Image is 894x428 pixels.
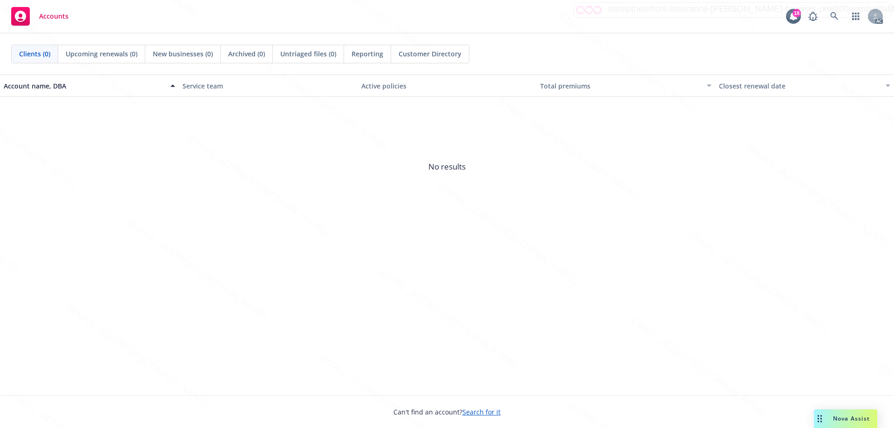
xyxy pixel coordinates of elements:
[715,75,894,97] button: Closest renewal date
[719,81,880,91] div: Closest renewal date
[536,75,715,97] button: Total premiums
[66,49,137,59] span: Upcoming renewals (0)
[153,49,213,59] span: New businesses (0)
[540,81,701,91] div: Total premiums
[39,13,68,20] span: Accounts
[462,408,501,416] a: Search for it
[804,7,822,26] a: Report a Bug
[847,7,865,26] a: Switch app
[280,49,336,59] span: Untriaged files (0)
[825,7,844,26] a: Search
[228,49,265,59] span: Archived (0)
[361,81,533,91] div: Active policies
[4,81,165,91] div: Account name, DBA
[399,49,461,59] span: Customer Directory
[792,9,801,17] div: 18
[833,414,870,422] span: Nova Assist
[179,75,358,97] button: Service team
[393,407,501,417] span: Can't find an account?
[19,49,50,59] span: Clients (0)
[7,3,72,29] a: Accounts
[183,81,354,91] div: Service team
[814,409,826,428] div: Drag to move
[358,75,536,97] button: Active policies
[352,49,383,59] span: Reporting
[814,409,877,428] button: Nova Assist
